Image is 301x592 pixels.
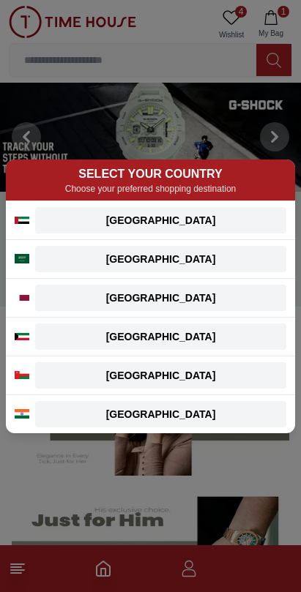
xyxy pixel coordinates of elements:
[44,213,278,228] div: [GEOGRAPHIC_DATA]
[35,285,286,311] button: [GEOGRAPHIC_DATA]
[44,368,278,383] div: [GEOGRAPHIC_DATA]
[35,323,286,350] button: [GEOGRAPHIC_DATA]
[15,295,29,301] img: Qatar flag
[35,207,286,233] button: [GEOGRAPHIC_DATA]
[44,329,278,344] div: [GEOGRAPHIC_DATA]
[35,362,286,389] button: [GEOGRAPHIC_DATA]
[44,291,278,305] div: [GEOGRAPHIC_DATA]
[15,165,286,183] h2: SELECT YOUR COUNTRY
[44,252,278,266] div: [GEOGRAPHIC_DATA]
[15,333,29,340] img: Kuwait flag
[15,371,29,379] img: Oman flag
[44,407,278,421] div: [GEOGRAPHIC_DATA]
[35,401,286,427] button: [GEOGRAPHIC_DATA]
[15,409,29,419] img: India flag
[35,246,286,272] button: [GEOGRAPHIC_DATA]
[15,183,286,195] p: Choose your preferred shopping destination
[15,254,29,263] img: Saudi Arabia flag
[15,217,29,224] img: UAE flag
